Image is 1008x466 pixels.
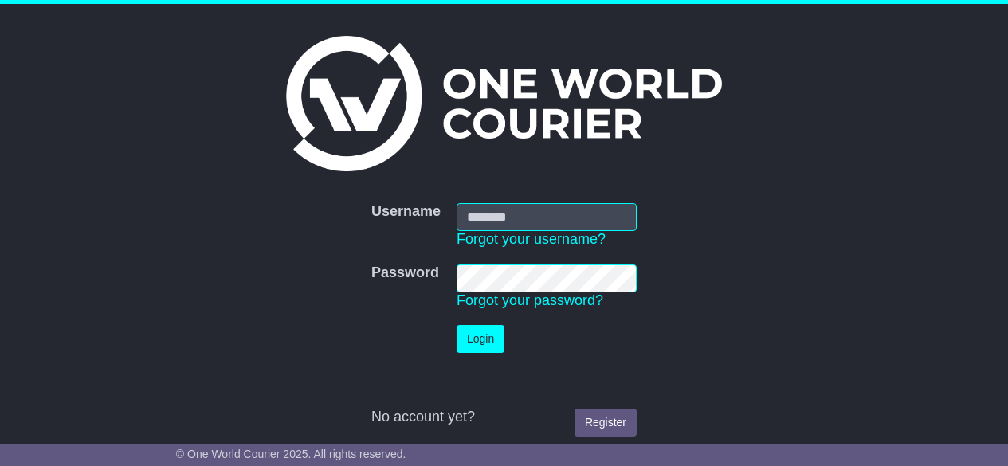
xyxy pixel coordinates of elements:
label: Username [371,203,441,221]
span: © One World Courier 2025. All rights reserved. [176,448,406,460]
a: Forgot your password? [457,292,603,308]
div: No account yet? [371,409,637,426]
button: Login [457,325,504,353]
img: One World [286,36,721,171]
a: Forgot your username? [457,231,606,247]
a: Register [575,409,637,437]
label: Password [371,264,439,282]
